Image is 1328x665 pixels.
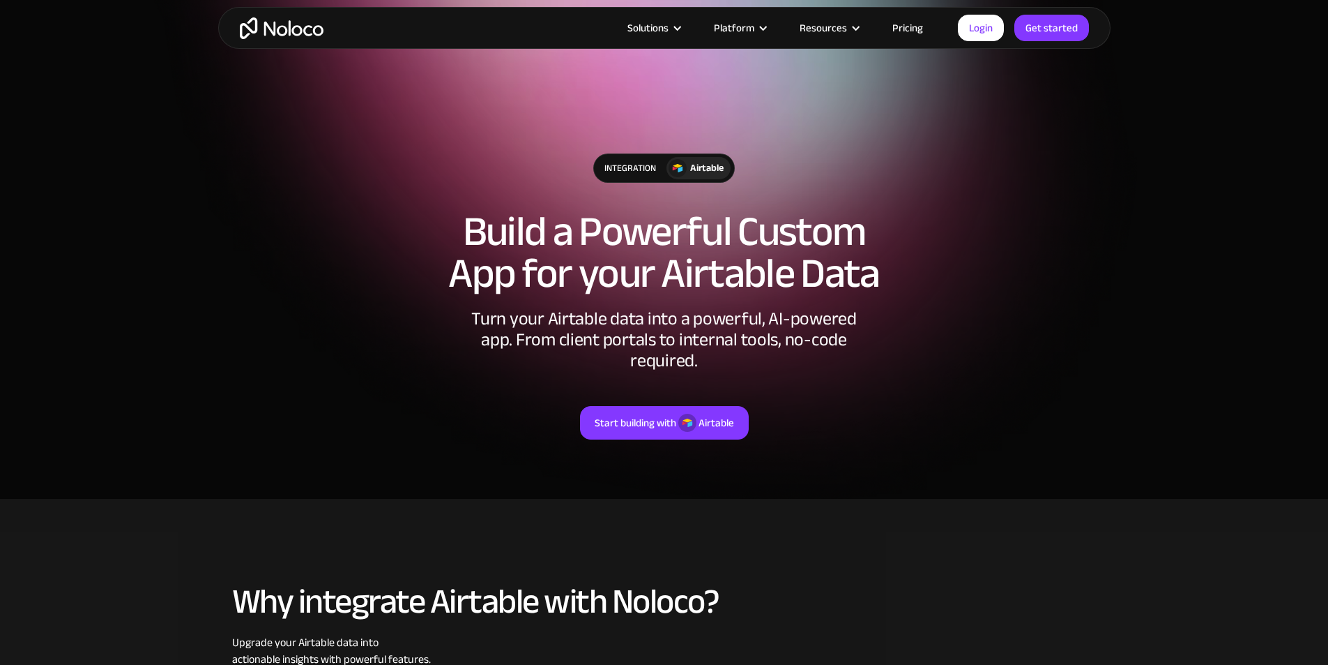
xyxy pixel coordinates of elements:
a: Login [958,15,1004,41]
div: Start building with [595,414,676,432]
div: Turn your Airtable data into a powerful, AI-powered app. From client portals to internal tools, n... [455,308,873,371]
h1: Build a Powerful Custom App for your Airtable Data [232,211,1097,294]
a: Start building withAirtable [580,406,749,440]
a: home [240,17,323,39]
div: Solutions [610,19,696,37]
div: Resources [800,19,847,37]
div: Airtable [699,414,734,432]
div: integration [594,154,666,182]
div: Airtable [690,160,724,176]
div: Platform [696,19,782,37]
div: Platform [714,19,754,37]
div: Solutions [627,19,669,37]
h2: Why integrate Airtable with Noloco? [232,583,1097,620]
a: Get started [1014,15,1089,41]
div: Resources [782,19,875,37]
a: Pricing [875,19,940,37]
